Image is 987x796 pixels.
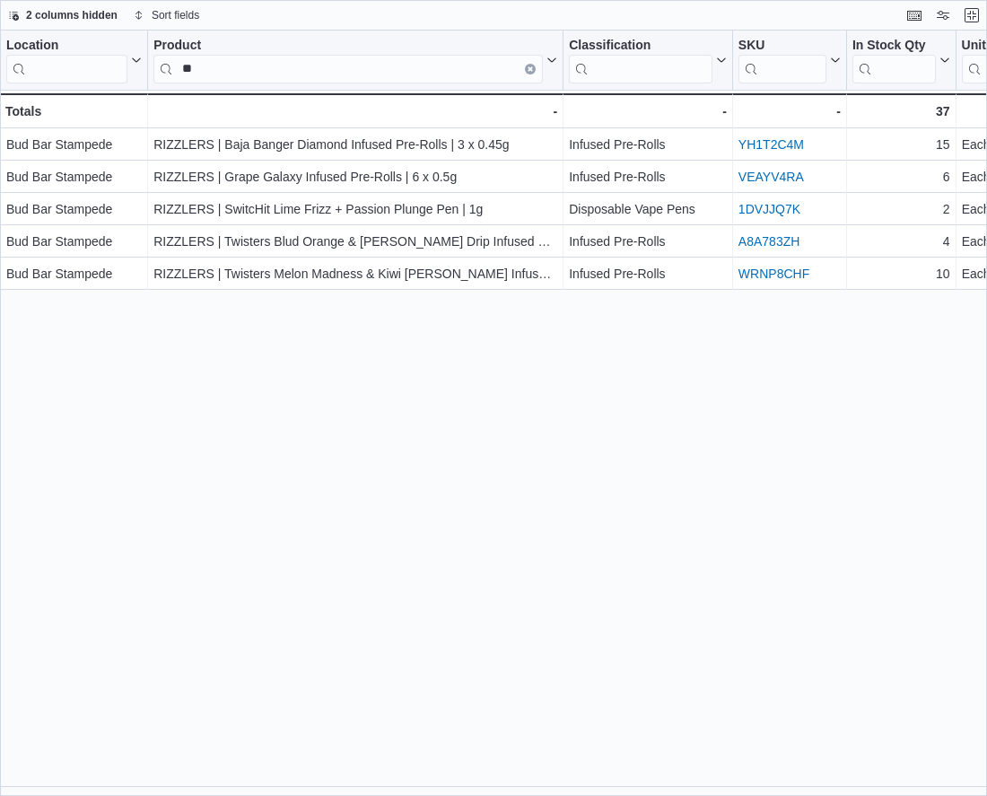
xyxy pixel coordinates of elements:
[153,198,557,220] div: RIZZLERS | SwitcHit Lime Frizz + Passion Plunge Pen | 1g
[569,38,712,83] div: Classification
[852,38,950,83] button: In Stock Qty
[6,134,142,155] div: Bud Bar Stampede
[738,38,826,83] div: SKU URL
[569,38,712,55] div: Classification
[569,166,727,188] div: Infused Pre-Rolls
[852,134,950,155] div: 15
[738,101,841,122] div: -
[852,231,950,252] div: 4
[6,38,127,83] div: Location
[569,101,727,122] div: -
[932,4,954,26] button: Display options
[852,166,950,188] div: 6
[6,198,142,220] div: Bud Bar Stampede
[852,263,950,284] div: 10
[5,101,142,122] div: Totals
[738,38,826,55] div: SKU
[153,38,543,55] div: Product
[152,8,199,22] span: Sort fields
[6,38,142,83] button: Location
[852,198,950,220] div: 2
[738,202,800,216] a: 1DVJJQ7K
[569,231,727,252] div: Infused Pre-Rolls
[738,234,799,249] a: A8A783ZH
[26,8,118,22] span: 2 columns hidden
[6,38,127,55] div: Location
[852,38,936,55] div: In Stock Qty
[1,4,125,26] button: 2 columns hidden
[6,231,142,252] div: Bud Bar Stampede
[153,101,557,122] div: -
[738,38,841,83] button: SKU
[738,170,804,184] a: VEAYV4RA
[961,4,983,26] button: Exit fullscreen
[153,38,557,83] button: ProductClear input
[153,263,557,284] div: RIZZLERS | Twisters Melon Madness & Kiwi [PERSON_NAME] Infused Pre-Rolls | 2 x 0.5g
[852,38,936,83] div: In Stock Qty
[525,64,536,74] button: Clear input
[738,137,804,152] a: YH1T2C4M
[569,134,727,155] div: Infused Pre-Rolls
[127,4,206,26] button: Sort fields
[569,263,727,284] div: Infused Pre-Rolls
[153,231,557,252] div: RIZZLERS | Twisters Blud Orange & [PERSON_NAME] Drip Infused Pre-Rolls | 2 x 0.5g
[153,134,557,155] div: RIZZLERS | Baja Banger Diamond Infused Pre-Rolls | 3 x 0.45g
[738,267,809,281] a: WRNP8CHF
[904,4,925,26] button: Keyboard shortcuts
[153,166,557,188] div: RIZZLERS | Grape Galaxy Infused Pre-Rolls | 6 x 0.5g
[6,263,142,284] div: Bud Bar Stampede
[569,38,727,83] button: Classification
[852,101,950,122] div: 37
[6,166,142,188] div: Bud Bar Stampede
[153,38,543,83] div: Product
[569,198,727,220] div: Disposable Vape Pens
